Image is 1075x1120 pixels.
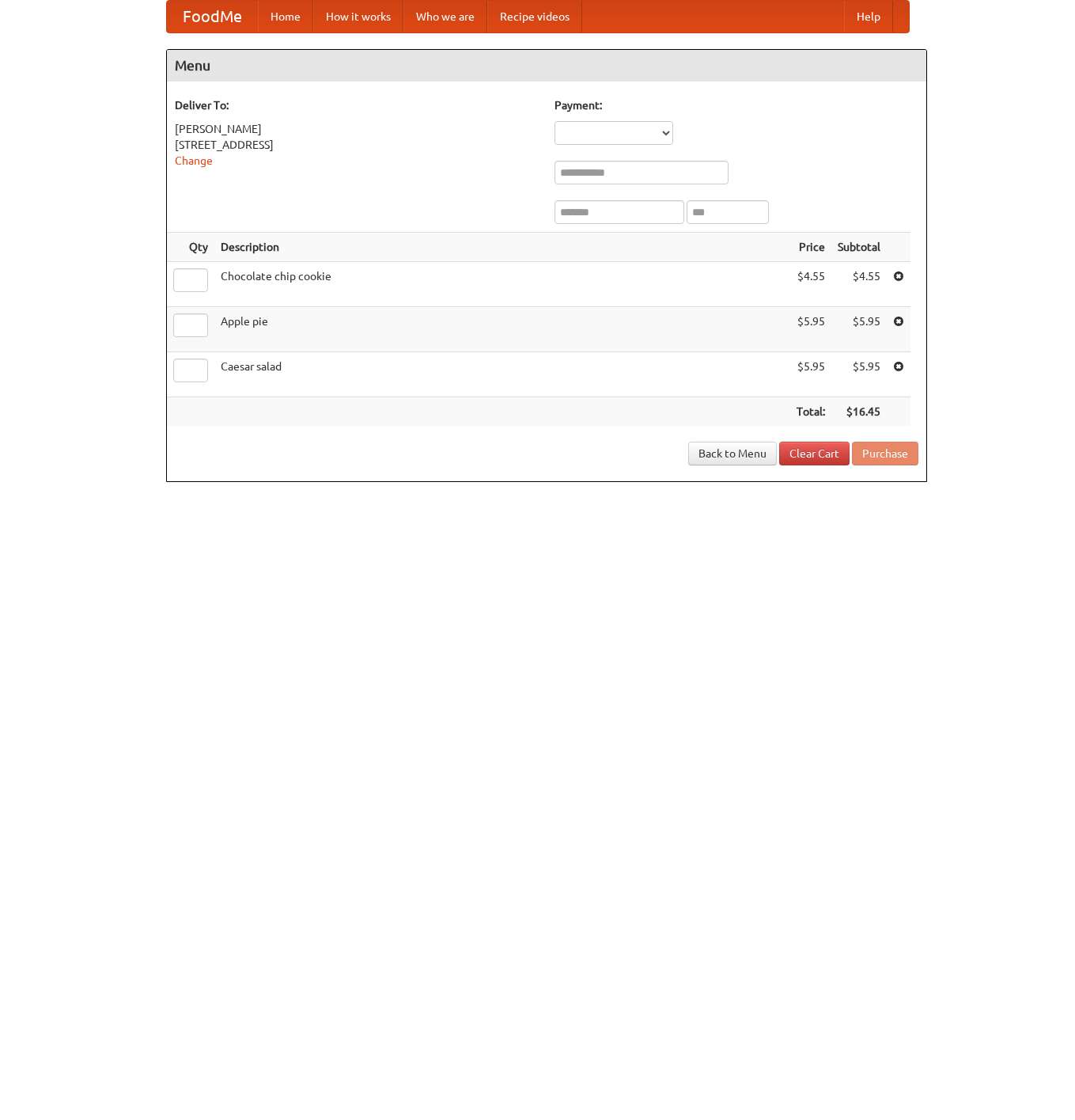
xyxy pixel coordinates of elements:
[175,97,539,113] h5: Deliver To:
[313,1,403,32] a: How it works
[844,1,893,32] a: Help
[214,262,790,307] td: Chocolate chip cookie
[790,233,831,262] th: Price
[831,307,887,352] td: $5.95
[831,262,887,307] td: $4.55
[167,1,258,32] a: FoodMe
[214,352,790,397] td: Caesar salad
[175,137,539,153] div: [STREET_ADDRESS]
[175,154,213,167] a: Change
[790,262,831,307] td: $4.55
[487,1,582,32] a: Recipe videos
[790,397,831,427] th: Total:
[790,307,831,352] td: $5.95
[403,1,487,32] a: Who we are
[167,233,214,262] th: Qty
[555,97,918,113] h5: Payment:
[831,233,887,262] th: Subtotal
[852,442,918,465] button: Purchase
[167,50,926,82] h4: Menu
[831,352,887,397] td: $5.95
[214,233,790,262] th: Description
[258,1,313,32] a: Home
[831,397,887,427] th: $16.45
[688,442,777,465] a: Back to Menu
[790,352,831,397] td: $5.95
[779,442,850,465] a: Clear Cart
[175,121,539,137] div: [PERSON_NAME]
[214,307,790,352] td: Apple pie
